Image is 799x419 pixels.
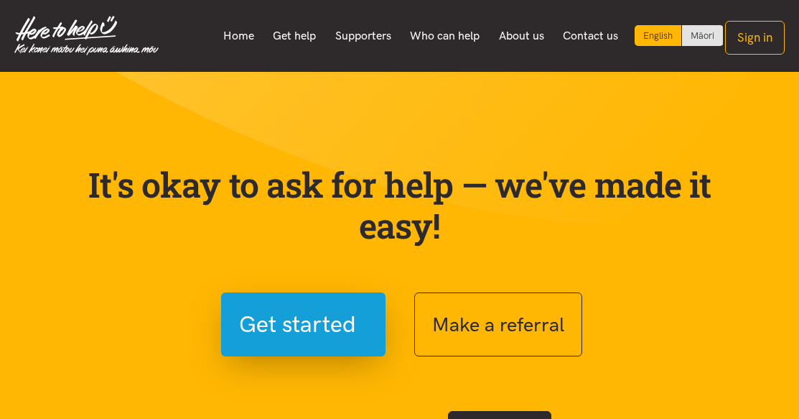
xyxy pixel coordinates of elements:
p: It's okay to ask for help — we've made it easy! [70,164,730,247]
span: Get started [239,306,356,343]
a: Supporters [325,21,401,51]
a: Get help [263,21,326,51]
img: Home [14,16,159,55]
a: Home [213,21,263,51]
a: About us [489,21,553,51]
a: Who can help [401,21,490,51]
div: Language toggle [635,25,724,46]
a: Switch to Te Reo Māori [682,25,723,46]
button: Get started [221,293,386,356]
a: Contact us [553,21,628,51]
div: Current language [635,25,682,46]
button: Sign in [725,21,785,55]
button: Make a referral [414,293,582,356]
